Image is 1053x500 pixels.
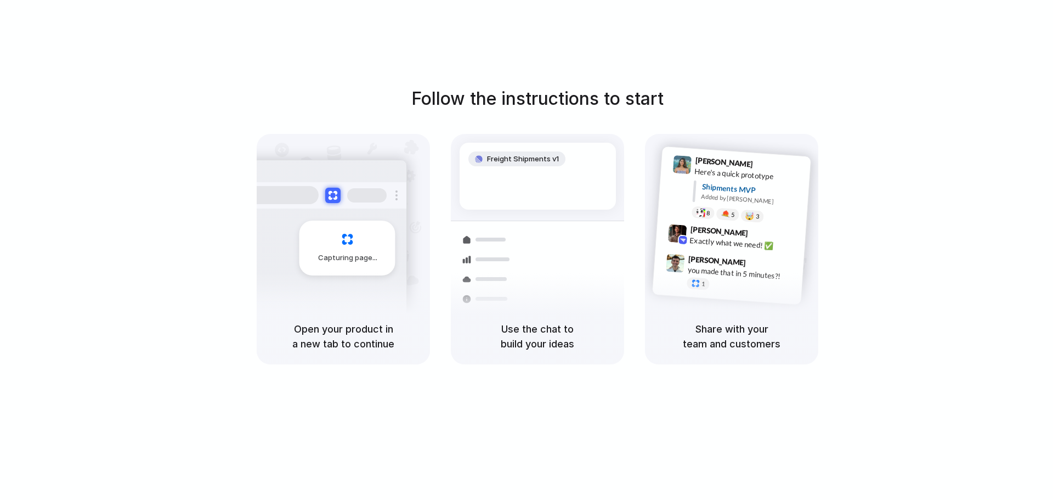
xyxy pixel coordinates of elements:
span: 9:42 AM [751,228,774,241]
span: [PERSON_NAME] [688,253,746,269]
div: you made that in 5 minutes?! [687,264,797,283]
span: 1 [701,281,705,287]
h1: Follow the instructions to start [411,86,664,112]
div: Here's a quick prototype [694,166,804,184]
span: 9:47 AM [749,258,772,271]
span: 8 [706,210,710,216]
div: Shipments MVP [701,181,803,199]
h5: Share with your team and customers [658,322,805,351]
span: Freight Shipments v1 [487,154,559,165]
span: 5 [731,212,735,218]
h5: Use the chat to build your ideas [464,322,611,351]
h5: Open your product in a new tab to continue [270,322,417,351]
span: [PERSON_NAME] [690,223,748,239]
span: 9:41 AM [756,160,779,173]
span: Capturing page [318,252,379,263]
div: Added by [PERSON_NAME] [701,192,802,208]
div: 🤯 [745,212,755,220]
span: [PERSON_NAME] [695,154,753,170]
div: Exactly what we need! ✅ [689,234,799,253]
span: 3 [756,214,760,220]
